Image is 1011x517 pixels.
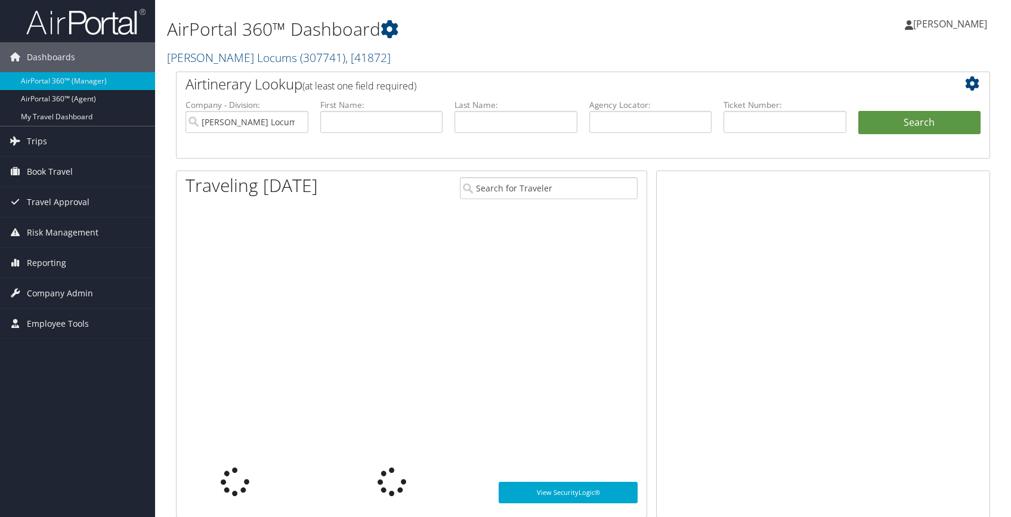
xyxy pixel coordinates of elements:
span: [PERSON_NAME] [913,17,987,30]
h1: Traveling [DATE] [185,173,318,198]
img: airportal-logo.png [26,8,146,36]
span: Book Travel [27,157,73,187]
h1: AirPortal 360™ Dashboard [167,17,722,42]
span: Dashboards [27,42,75,72]
span: Risk Management [27,218,98,247]
span: Employee Tools [27,309,89,339]
span: Company Admin [27,278,93,308]
button: Search [858,111,981,135]
span: (at least one field required) [302,79,416,92]
span: , [ 41872 ] [345,49,391,66]
a: [PERSON_NAME] Locums [167,49,391,66]
a: View SecurityLogic® [499,482,638,503]
label: Ticket Number: [724,99,846,111]
a: [PERSON_NAME] [905,6,999,42]
h2: Airtinerary Lookup [185,74,913,94]
input: Search for Traveler [460,177,638,199]
span: ( 307741 ) [300,49,345,66]
span: Travel Approval [27,187,89,217]
span: Trips [27,126,47,156]
label: Agency Locator: [589,99,712,111]
label: First Name: [320,99,443,111]
span: Reporting [27,248,66,278]
label: Company - Division: [185,99,308,111]
label: Last Name: [455,99,577,111]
